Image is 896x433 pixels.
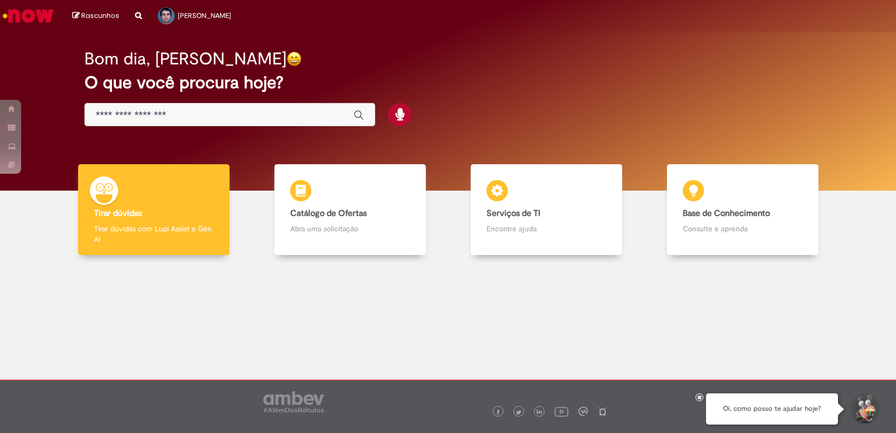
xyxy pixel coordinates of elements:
p: Abra uma solicitação [290,223,410,234]
p: Encontre ajuda [487,223,606,234]
div: Oi, como posso te ajudar hoje? [706,393,838,425]
a: Rascunhos [72,11,119,21]
p: Consulte e aprenda [683,223,803,234]
p: Tirar dúvidas com Lupi Assist e Gen Ai [94,223,214,244]
img: logo_footer_naosei.png [598,407,607,416]
img: ServiceNow [1,5,55,26]
b: Serviços de TI [487,208,540,219]
b: Catálogo de Ofertas [290,208,367,219]
img: logo_footer_ambev_rotulo_gray.png [263,391,324,412]
h2: O que você procura hoje? [84,73,811,92]
a: Tirar dúvidas Tirar dúvidas com Lupi Assist e Gen Ai [55,164,252,256]
img: logo_footer_youtube.png [555,404,568,418]
h2: Bom dia, [PERSON_NAME] [84,50,287,68]
img: logo_footer_linkedin.png [537,409,542,416]
b: Tirar dúvidas [94,208,142,219]
span: [PERSON_NAME] [178,11,231,20]
a: Serviços de TI Encontre ajuda [448,164,644,256]
span: Rascunhos [81,11,119,21]
img: logo_footer_workplace.png [578,407,588,416]
a: Base de Conhecimento Consulte e aprenda [644,164,841,256]
b: Base de Conhecimento [683,208,770,219]
button: Iniciar Conversa de Suporte [849,393,880,425]
img: logo_footer_facebook.png [495,410,501,415]
img: happy-face.png [287,51,302,67]
img: logo_footer_twitter.png [516,410,521,415]
a: Catálogo de Ofertas Abra uma solicitação [252,164,448,256]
